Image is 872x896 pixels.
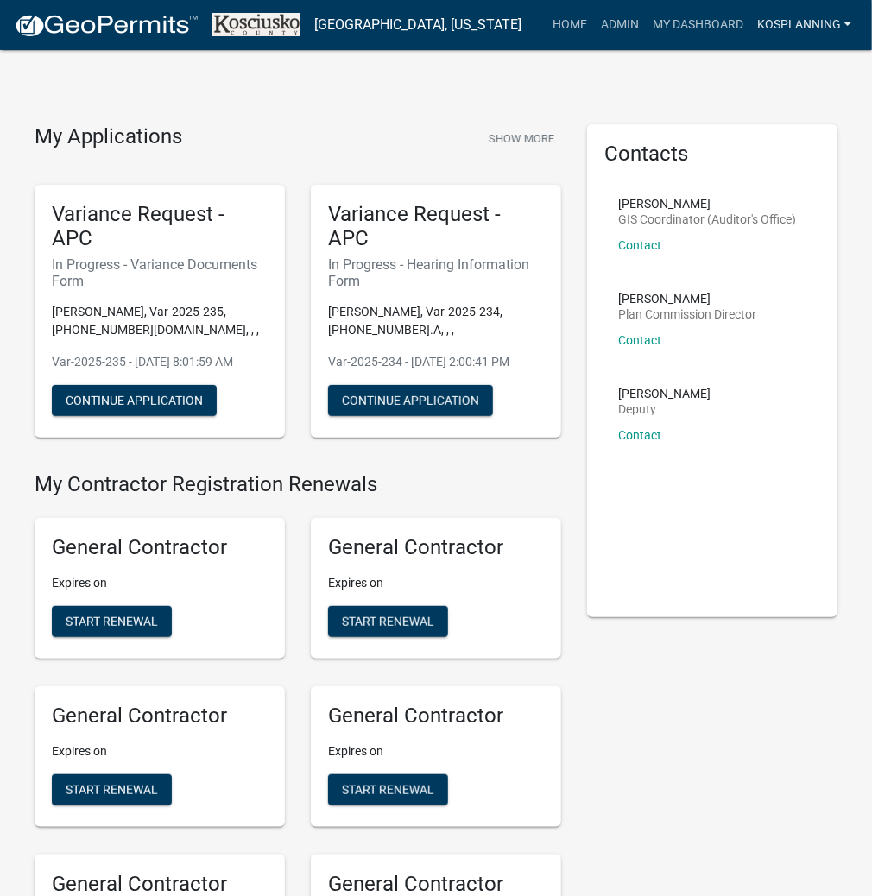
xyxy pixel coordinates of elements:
p: Deputy [618,403,711,415]
p: Expires on [328,742,544,760]
a: kosplanning [750,9,858,41]
h5: General Contractor [328,535,544,560]
a: [GEOGRAPHIC_DATA], [US_STATE] [314,10,521,40]
a: Admin [594,9,646,41]
p: [PERSON_NAME] [618,198,796,210]
p: Expires on [52,742,268,760]
span: Start Renewal [66,782,158,796]
h4: My Applications [35,124,182,150]
h5: Variance Request - APC [328,202,544,252]
p: [PERSON_NAME], Var-2025-234, [PHONE_NUMBER].A, , , [328,303,544,339]
p: Plan Commission Director [618,308,756,320]
span: Start Renewal [342,782,434,796]
p: Var-2025-234 - [DATE] 2:00:41 PM [328,353,544,371]
h5: General Contractor [52,535,268,560]
h5: Variance Request - APC [52,202,268,252]
button: Start Renewal [328,774,448,805]
button: Start Renewal [328,606,448,637]
span: Start Renewal [66,615,158,628]
button: Start Renewal [52,606,172,637]
span: Start Renewal [342,615,434,628]
button: Start Renewal [52,774,172,805]
button: Continue Application [52,385,217,416]
a: My Dashboard [646,9,750,41]
a: Home [546,9,594,41]
h5: Contacts [604,142,820,167]
h6: In Progress - Variance Documents Form [52,256,268,289]
h5: General Contractor [328,704,544,729]
h6: In Progress - Hearing Information Form [328,256,544,289]
p: GIS Coordinator (Auditor's Office) [618,213,796,225]
button: Continue Application [328,385,493,416]
h4: My Contractor Registration Renewals [35,472,561,497]
img: Kosciusko County, Indiana [212,13,300,36]
a: Contact [618,238,661,252]
p: [PERSON_NAME] [618,388,711,400]
p: Expires on [328,574,544,592]
p: Expires on [52,574,268,592]
button: Show More [482,124,561,153]
p: [PERSON_NAME] [618,293,756,305]
p: [PERSON_NAME], Var-2025-235, [PHONE_NUMBER][DOMAIN_NAME], , , [52,303,268,339]
p: Var-2025-235 - [DATE] 8:01:59 AM [52,353,268,371]
a: Contact [618,428,661,442]
h5: General Contractor [52,704,268,729]
a: Contact [618,333,661,347]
